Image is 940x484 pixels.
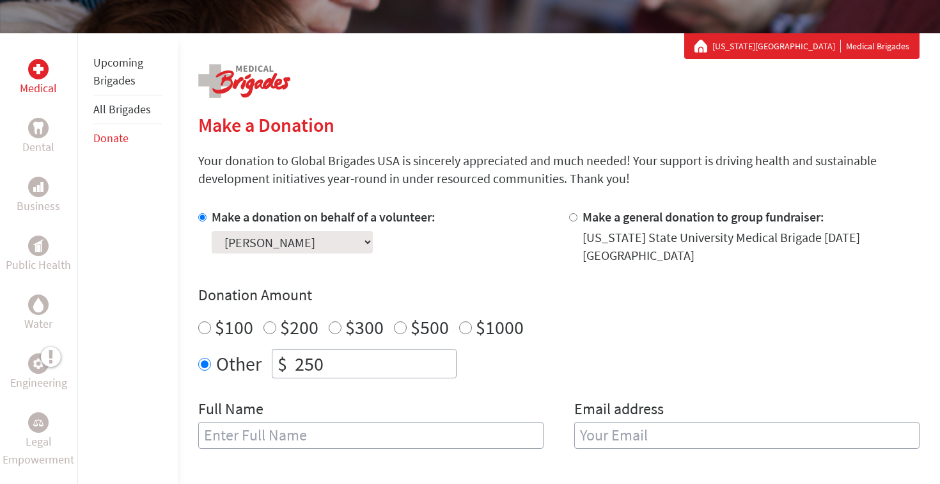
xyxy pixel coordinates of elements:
div: Medical [28,59,49,79]
label: $200 [280,315,318,339]
div: [US_STATE] State University Medical Brigade [DATE] [GEOGRAPHIC_DATA] [583,229,920,264]
p: Legal Empowerment [3,433,75,469]
div: Engineering [28,353,49,374]
img: Business [33,182,43,192]
h4: Donation Amount [198,285,920,305]
a: WaterWater [24,294,52,333]
a: EngineeringEngineering [10,353,67,392]
div: Business [28,177,49,197]
img: Dental [33,122,43,134]
a: [US_STATE][GEOGRAPHIC_DATA] [712,40,841,52]
p: Engineering [10,374,67,392]
p: Your donation to Global Brigades USA is sincerely appreciated and much needed! Your support is dr... [198,152,920,188]
a: Upcoming Brigades [93,55,143,88]
label: Make a general donation to group fundraiser: [583,209,824,225]
input: Enter Amount [292,350,456,378]
div: Legal Empowerment [28,412,49,433]
input: Your Email [574,422,920,449]
p: Dental [22,138,54,156]
img: Public Health [33,239,43,252]
div: Public Health [28,236,49,256]
a: All Brigades [93,102,151,117]
label: $100 [215,315,253,339]
label: $1000 [476,315,524,339]
a: Public HealthPublic Health [6,236,71,274]
img: Legal Empowerment [33,419,43,426]
p: Water [24,315,52,333]
img: logo-medical.png [198,64,290,98]
div: Water [28,294,49,315]
div: $ [272,350,292,378]
p: Public Health [6,256,71,274]
li: Upcoming Brigades [93,49,162,95]
img: Medical [33,64,43,74]
label: Make a donation on behalf of a volunteer: [212,209,435,225]
div: Dental [28,118,49,138]
a: BusinessBusiness [17,177,60,215]
a: Legal EmpowermentLegal Empowerment [3,412,75,469]
label: $300 [345,315,384,339]
input: Enter Full Name [198,422,544,449]
li: Donate [93,124,162,152]
label: Email address [574,399,664,422]
label: Other [216,349,262,378]
img: Water [33,297,43,312]
a: MedicalMedical [20,59,57,97]
h2: Make a Donation [198,113,920,136]
img: Engineering [33,359,43,369]
li: All Brigades [93,95,162,124]
label: Full Name [198,399,263,422]
p: Business [17,197,60,215]
div: Medical Brigades [694,40,909,52]
a: Donate [93,131,129,145]
p: Medical [20,79,57,97]
label: $500 [411,315,449,339]
a: DentalDental [22,118,54,156]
